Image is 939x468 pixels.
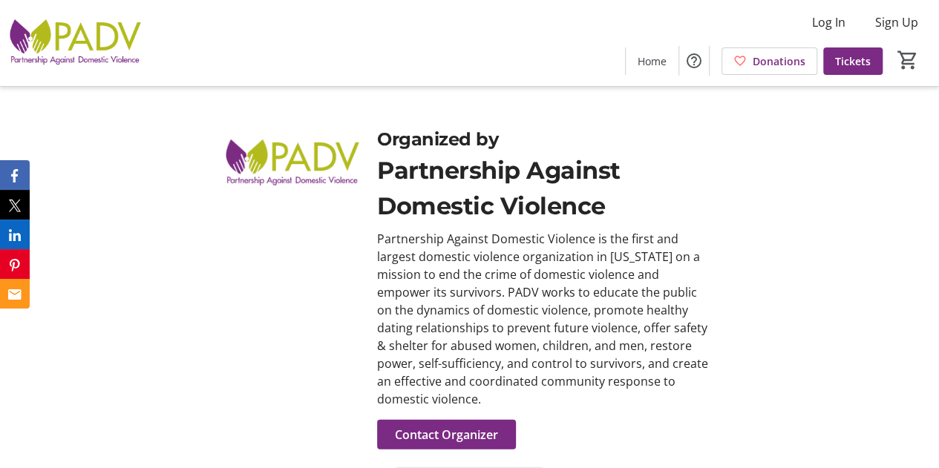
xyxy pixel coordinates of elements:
[626,47,678,75] a: Home
[638,53,667,69] span: Home
[377,230,714,408] div: Partnership Against Domestic Violence is the first and largest domestic violence organization in ...
[753,53,805,69] span: Donations
[377,153,714,224] div: Partnership Against Domestic Violence
[812,13,845,31] span: Log In
[800,10,857,34] button: Log In
[823,47,883,75] a: Tickets
[894,47,921,73] button: Cart
[377,126,714,153] div: Organized by
[863,10,930,34] button: Sign Up
[225,126,359,202] img: Partnership Against Domestic Violence logo
[9,6,141,80] img: Partnership Against Domestic Violence's Logo
[377,420,516,449] button: Contact Organizer
[679,46,709,76] button: Help
[722,47,817,75] a: Donations
[395,426,498,444] span: Contact Organizer
[835,53,871,69] span: Tickets
[875,13,918,31] span: Sign Up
